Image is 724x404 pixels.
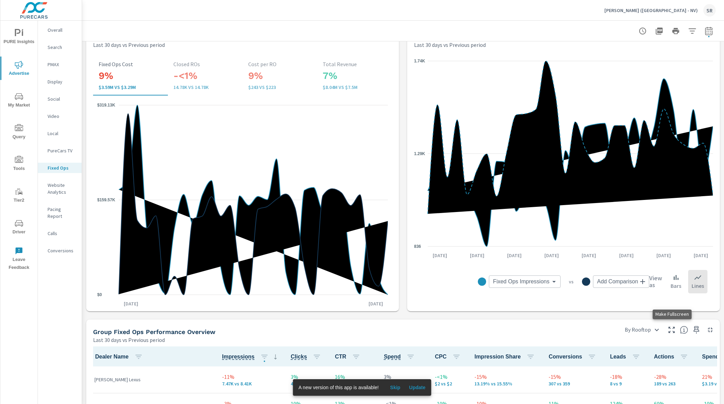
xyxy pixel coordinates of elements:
p: [DATE] [502,252,526,259]
div: Overall [38,25,82,35]
text: $0 [97,292,102,297]
span: Tools [2,156,36,173]
p: PureCars TV [48,147,76,154]
text: 836 [414,244,421,249]
p: [DATE] [577,252,601,259]
span: Fixed Ops Impressions [493,278,550,285]
span: The number of times an ad was shown on your behalf. [222,353,254,361]
div: nav menu [0,21,38,274]
p: $243 vs $223 [248,84,312,90]
div: Website Analytics [38,180,82,197]
div: PureCars TV [38,145,82,156]
span: Spend [384,353,418,361]
p: Total Revenue [323,61,386,67]
p: Conversions [48,247,76,254]
p: 13.19% vs 15.55% [474,381,537,386]
span: CPC [435,353,463,361]
p: Bars [671,282,681,290]
text: $159.57K [97,198,115,202]
button: Minimize Widget [705,324,716,335]
p: Website Analytics [48,182,76,195]
div: Pacing Report [38,204,82,221]
span: PURE Insights [2,29,36,46]
p: $2 vs $2 [435,381,463,386]
p: Fixed Ops [48,164,76,171]
span: Query [2,124,36,141]
p: Search [48,44,76,51]
span: Dealer Name [95,353,145,361]
p: Local [48,130,76,137]
p: [DATE] [119,300,143,307]
span: Driver [2,219,36,236]
text: 1.74K [414,59,425,63]
div: Video [38,111,82,121]
p: [DATE] [364,300,388,307]
p: [PERSON_NAME] ([GEOGRAPHIC_DATA] - NV) [604,7,698,13]
p: PMAX [48,61,76,68]
p: Last 30 days vs Previous period [93,41,165,49]
span: Update [409,384,425,391]
text: 1.29K [414,151,425,156]
p: Video [48,113,76,120]
span: Skip [387,384,403,391]
div: Fixed Ops Impressions [489,275,561,288]
span: Save this to your personalized report [691,324,702,335]
p: [PERSON_NAME] Lexus [94,376,211,383]
p: -15% [474,373,537,381]
p: Overall [48,27,76,33]
p: Last 30 days vs Previous period [93,336,165,344]
span: Understand group performance broken down by various segments. Use the dropdown in the upper right... [680,326,688,334]
h6: View as [649,275,664,289]
p: Last 30 days vs Previous period [414,41,486,49]
div: Local [38,128,82,139]
text: $319.13K [97,103,115,108]
p: 189 vs 263 [654,381,691,386]
h3: 9% [99,70,162,82]
div: Fixed Ops [38,163,82,173]
p: 16% [335,373,373,381]
span: Impressions [222,353,280,361]
p: $8,042,357 vs $7,495,623 [323,84,386,90]
div: Social [38,94,82,104]
p: -28% [654,373,691,381]
p: -<1% [435,373,463,381]
p: Calls [48,230,76,237]
span: The number of times an ad was clicked by a consumer. [291,353,307,361]
p: 473 vs 458 [291,381,324,386]
p: Cost per RO [248,61,312,67]
span: Add Comparison [597,278,638,285]
span: Leave Feedback [2,247,36,272]
p: Social [48,95,76,102]
p: Closed ROs [173,61,237,67]
h3: -<1% [173,70,237,82]
p: [DATE] [652,252,676,259]
p: [DATE] [428,252,452,259]
h5: Group Fixed Ops Performance Overview [93,328,215,335]
div: Search [38,42,82,52]
p: $3,591,404 vs $3,293,098 [99,84,162,90]
div: Display [38,77,82,87]
p: Lines [692,282,704,290]
p: 3% [291,373,324,381]
h3: 7% [323,70,386,82]
span: Advertise [2,61,36,78]
p: Pacing Report [48,206,76,220]
span: Actions [654,353,691,361]
p: Fixed Ops Cost [99,61,162,67]
p: Display [48,78,76,85]
span: Impression Share [474,353,537,361]
p: 8 vs 9 [610,381,643,386]
div: Calls [38,228,82,239]
div: By Rooftop [621,324,663,336]
button: Apply Filters [685,24,699,38]
p: [DATE] [540,252,564,259]
p: -11% [222,373,280,381]
div: PMAX [38,59,82,70]
button: Skip [384,382,406,393]
p: 7,473 vs 8,412 [222,381,280,386]
div: SR [703,4,716,17]
p: [DATE] [614,252,638,259]
p: [DATE] [465,252,489,259]
span: Clicks [291,353,324,361]
span: CTR [335,353,363,361]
